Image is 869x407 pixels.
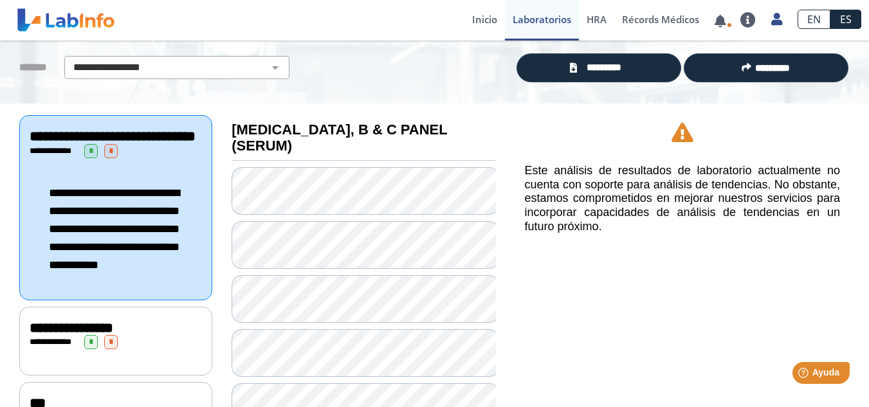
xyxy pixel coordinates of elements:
iframe: Help widget launcher [755,357,855,393]
a: EN [798,10,830,29]
h5: Este análisis de resultados de laboratorio actualmente no cuenta con soporte para análisis de ten... [525,164,840,233]
a: ES [830,10,861,29]
span: HRA [587,13,607,26]
b: [MEDICAL_DATA], B & C PANEL (SERUM) [232,122,447,154]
